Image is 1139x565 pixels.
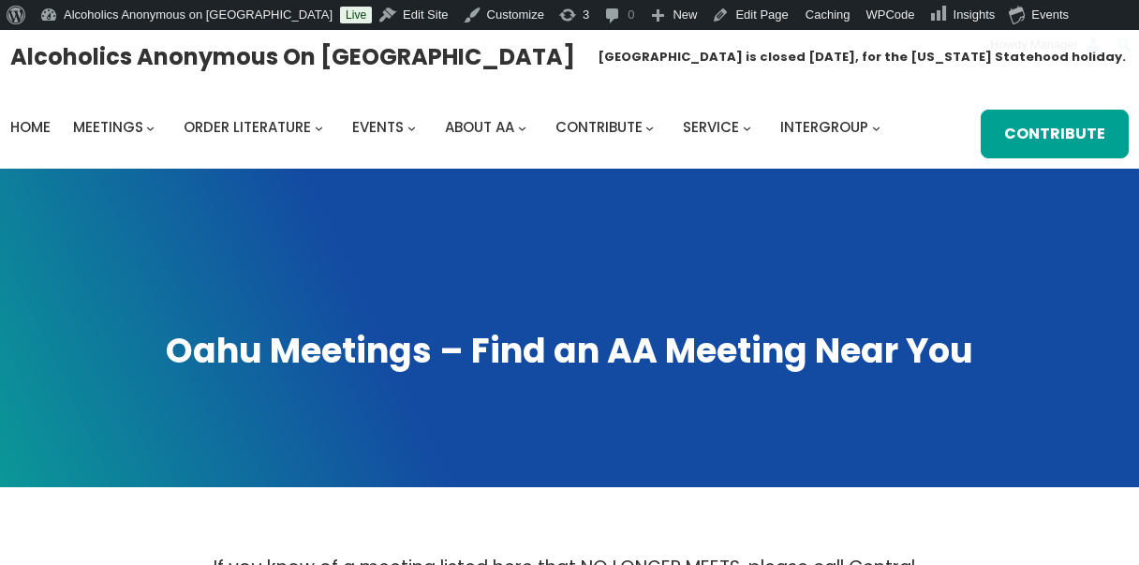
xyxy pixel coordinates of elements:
a: Alcoholics Anonymous on [GEOGRAPHIC_DATA] [10,37,575,77]
button: Contribute submenu [645,123,654,131]
span: Home [10,117,51,137]
span: Order Literature [184,117,311,137]
span: Events [352,117,404,137]
nav: Intergroup [10,114,887,141]
a: Contribute [981,110,1129,158]
a: Live [340,7,372,23]
a: Events [352,114,404,141]
button: About AA submenu [518,123,526,131]
button: Intergroup submenu [872,123,880,131]
button: Meetings submenu [146,123,155,131]
span: Contribute [555,117,643,137]
button: Events submenu [407,123,416,131]
span: About AA [445,117,514,137]
a: Service [683,114,739,141]
span: Intergroup [780,117,868,137]
button: Order Literature submenu [315,123,323,131]
span: Manager [1030,37,1078,52]
a: Meetings [73,114,143,141]
h1: Oahu Meetings – Find an AA Meeting Near You [18,328,1120,375]
a: Intergroup [780,114,868,141]
h1: [GEOGRAPHIC_DATA] is closed [DATE], for the [US_STATE] Statehood holiday. [598,48,1126,67]
span: Meetings [73,117,143,137]
button: Service submenu [743,123,751,131]
a: Howdy, [984,30,1110,60]
a: About AA [445,114,514,141]
span: Service [683,117,739,137]
a: Contribute [555,114,643,141]
a: Home [10,114,51,141]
